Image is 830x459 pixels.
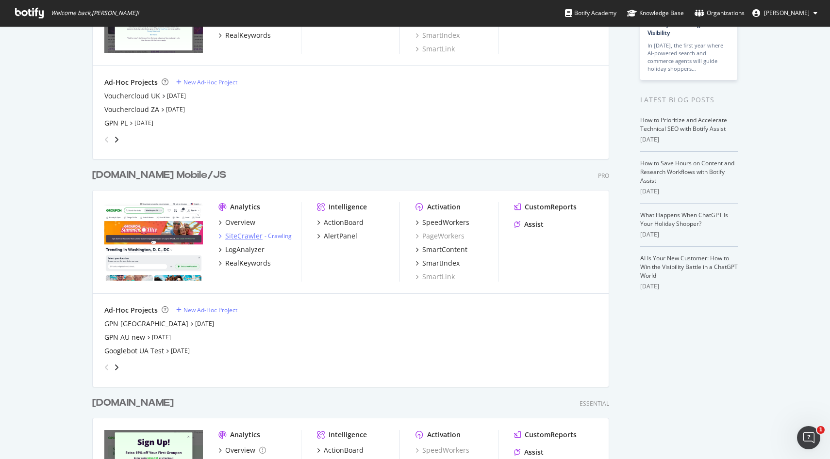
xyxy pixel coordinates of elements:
a: SmartIndex [415,258,460,268]
a: RealKeywords [218,31,271,40]
a: PageWorkers [415,231,465,241]
a: SmartIndex [415,31,460,40]
div: angle-right [113,135,120,144]
a: [DOMAIN_NAME] Mobile/JS [92,168,230,182]
a: Prepare for [DATE][DATE] 2025 by Prioritizing AI Search Visibility [647,12,729,37]
div: SmartIndex [422,258,460,268]
div: Assist [524,447,544,457]
a: [DATE] [152,333,171,341]
div: angle-left [100,132,113,147]
div: [DOMAIN_NAME] [92,396,174,410]
div: Overview [225,445,255,455]
div: Assist [524,220,544,229]
div: Analytics [230,430,260,440]
a: Overview [218,218,255,227]
div: [DATE] [640,282,738,291]
div: ActionBoard [324,445,364,455]
div: Botify Academy [565,8,616,18]
div: Ad-Hoc Projects [104,78,158,87]
a: ActionBoard [317,218,364,227]
a: [DOMAIN_NAME] [92,396,178,410]
a: Googlebot UA Test [104,346,164,356]
a: SpeedWorkers [415,218,469,227]
div: RealKeywords [225,31,271,40]
a: What Happens When ChatGPT Is Your Holiday Shopper? [640,211,728,228]
a: GPN PL [104,118,128,128]
div: [DATE] [640,230,738,239]
a: [DATE] [134,119,153,127]
div: angle-left [100,360,113,375]
div: Analytics [230,202,260,212]
div: Latest Blog Posts [640,95,738,105]
a: Assist [514,220,544,229]
div: CustomReports [525,430,577,440]
a: AlertPanel [317,231,357,241]
a: SiteCrawler- Crawling [218,231,292,241]
div: - [265,232,292,240]
div: Ad-Hoc Projects [104,305,158,315]
div: SpeedWorkers [422,218,469,227]
a: GPN [GEOGRAPHIC_DATA] [104,319,188,329]
a: [DATE] [166,105,185,113]
a: How to Prioritize and Accelerate Technical SEO with Botify Assist [640,116,727,133]
iframe: Intercom live chat [797,426,820,449]
div: Knowledge Base [627,8,684,18]
div: RealKeywords [225,258,271,268]
div: [DATE] [640,135,738,144]
a: Crawling [268,232,292,240]
div: Intelligence [329,430,367,440]
div: [DOMAIN_NAME] Mobile/JS [92,168,226,182]
div: SiteCrawler [225,231,263,241]
a: Vouchercloud ZA [104,105,159,114]
a: SmartLink [415,44,455,54]
span: 1 [817,426,825,434]
a: [DATE] [195,319,214,328]
a: RealKeywords [218,258,271,268]
a: SmartLink [415,272,455,282]
a: Assist [514,447,544,457]
div: SmartContent [422,245,467,254]
div: Activation [427,202,461,212]
a: How to Save Hours on Content and Research Workflows with Botify Assist [640,159,734,185]
a: CustomReports [514,430,577,440]
div: In [DATE], the first year where AI-powered search and commerce agents will guide holiday shoppers… [647,42,730,73]
img: groupon.com [104,202,203,281]
span: Welcome back, [PERSON_NAME] ! [51,9,139,17]
div: Pro [598,172,609,180]
a: [DATE] [167,92,186,100]
div: New Ad-Hoc Project [183,306,237,314]
div: [DATE] [640,187,738,196]
div: Essential [580,399,609,408]
a: ActionBoard [317,445,364,455]
div: CustomReports [525,202,577,212]
a: LogAnalyzer [218,245,265,254]
a: SpeedWorkers [415,445,469,455]
a: GPN AU new [104,332,145,342]
div: LogAnalyzer [225,245,265,254]
a: Vouchercloud UK [104,91,160,101]
div: ActionBoard [324,218,364,227]
a: New Ad-Hoc Project [176,78,237,86]
a: AI Is Your New Customer: How to Win the Visibility Battle in a ChatGPT World [640,254,738,280]
a: CustomReports [514,202,577,212]
a: [DATE] [171,347,190,355]
div: Activation [427,430,461,440]
a: New Ad-Hoc Project [176,306,237,314]
button: [PERSON_NAME] [745,5,825,21]
a: SmartContent [415,245,467,254]
span: Juraj Mitosinka [764,9,810,17]
a: Overview [218,445,266,455]
div: Organizations [695,8,745,18]
div: AlertPanel [324,231,357,241]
